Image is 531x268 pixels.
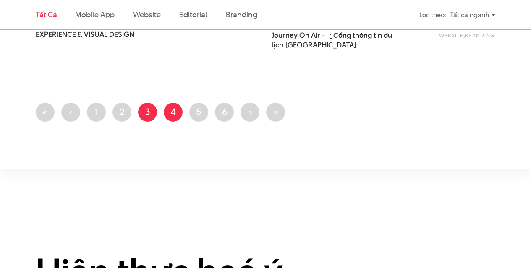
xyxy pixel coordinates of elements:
[450,8,495,22] div: Tất cả ngành
[36,30,134,39] span: EXPERIENCE & VISUAL DESIGN
[36,20,159,39] span: TOONG co—working space DIGITAL
[272,31,395,50] span: Journey On Air - Cổng thông tin du
[189,103,208,122] a: 5
[272,31,395,50] a: Journey On Air - Cổng thông tin dulịch [GEOGRAPHIC_DATA]
[179,9,207,20] a: Editorial
[215,103,234,122] a: 6
[112,103,131,122] a: 2
[36,20,159,39] a: TOONG co—working space DIGITALEXPERIENCE & VISUAL DESIGN
[226,9,257,20] a: Branding
[273,105,278,118] span: »
[272,40,356,50] span: lịch [GEOGRAPHIC_DATA]
[405,31,495,46] div: ,
[87,103,106,122] a: 1
[42,105,48,118] span: «
[465,31,495,39] a: Branding
[75,9,114,20] a: Mobile app
[133,9,161,20] a: Website
[164,103,183,122] a: 4
[419,8,446,22] div: Lọc theo:
[36,9,57,20] a: Tất cả
[248,105,252,118] span: ›
[69,105,73,118] span: ‹
[439,31,463,39] a: Website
